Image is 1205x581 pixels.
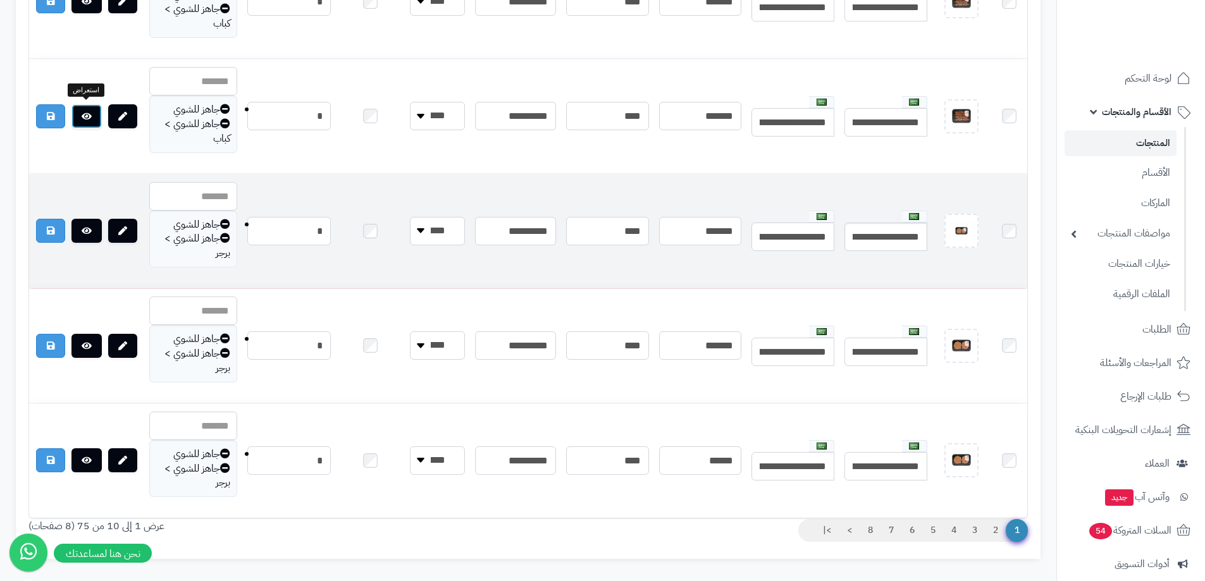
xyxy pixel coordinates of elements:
[1120,388,1171,405] span: طلبات الإرجاع
[1142,321,1171,338] span: الطلبات
[909,328,919,335] img: العربية
[1089,523,1112,539] span: 54
[1065,281,1177,308] a: الملفات الرقمية
[817,99,827,106] img: العربية
[909,443,919,450] img: العربية
[156,117,230,146] div: جاهز للشوي > كباب
[1105,489,1134,506] span: جديد
[964,519,986,542] a: 3
[1065,381,1197,412] a: طلبات الإرجاع
[1065,448,1197,479] a: العملاء
[909,213,919,220] img: العربية
[1006,519,1028,542] span: 1
[1065,348,1197,378] a: المراجعات والأسئلة
[156,462,230,491] div: جاهز للشوي > برجر
[1075,421,1171,439] span: إشعارات التحويلات البنكية
[1065,515,1197,546] a: السلات المتروكة54
[1065,482,1197,512] a: وآتس آبجديد
[1065,549,1197,579] a: أدوات التسويق
[1065,314,1197,345] a: الطلبات
[1065,415,1197,445] a: إشعارات التحويلات البنكية
[1065,190,1177,217] a: الماركات
[156,2,230,31] div: جاهز للشوي > كباب
[68,83,104,97] div: استعراض
[881,519,902,542] a: 7
[156,217,230,232] div: جاهز للشوي
[156,231,230,260] div: جاهز للشوي > برجر
[19,519,528,534] div: عرض 1 إلى 10 من 75 (8 صفحات)
[1065,63,1197,94] a: لوحة التحكم
[1088,522,1171,539] span: السلات المتروكة
[156,447,230,462] div: جاهز للشوي
[1104,488,1170,506] span: وآتس آب
[860,519,881,542] a: 8
[1065,220,1177,247] a: مواصفات المنتجات
[1100,354,1171,372] span: المراجعات والأسئلة
[817,213,827,220] img: العربية
[1065,130,1177,156] a: المنتجات
[815,519,839,542] a: >|
[817,328,827,335] img: العربية
[922,519,944,542] a: 5
[985,519,1006,542] a: 2
[1065,250,1177,278] a: خيارات المنتجات
[839,519,860,542] a: >
[156,346,230,376] div: جاهز للشوي > برجر
[156,102,230,117] div: جاهز للشوي
[1145,455,1170,472] span: العملاء
[1115,555,1170,573] span: أدوات التسويق
[1065,159,1177,187] a: الأقسام
[817,443,827,450] img: العربية
[1125,70,1171,87] span: لوحة التحكم
[909,99,919,106] img: العربية
[943,519,965,542] a: 4
[156,332,230,346] div: جاهز للشوي
[901,519,923,542] a: 6
[1102,103,1171,121] span: الأقسام والمنتجات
